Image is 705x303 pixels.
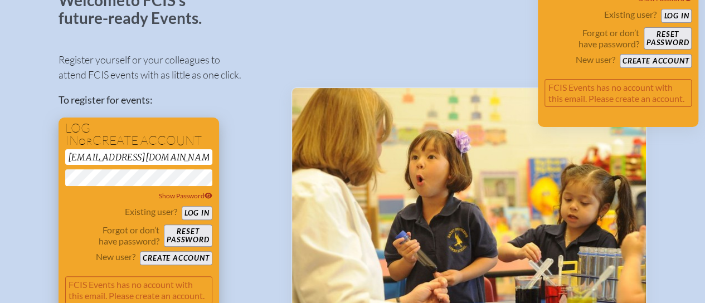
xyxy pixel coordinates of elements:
p: New user? [576,54,615,65]
button: Create account [140,251,212,265]
p: Existing user? [604,9,657,20]
h1: Log in create account [65,122,212,147]
p: FCIS Events has no account with this email. Please create an account. [544,79,692,107]
p: Forgot or don’t have password? [544,27,639,50]
button: Resetpassword [644,27,692,50]
p: Existing user? [125,206,177,217]
button: Resetpassword [164,224,212,247]
input: Email [65,149,212,165]
span: or [79,136,93,147]
button: Create account [620,54,692,68]
p: Register yourself or your colleagues to attend FCIS events with as little as one click. [59,52,273,82]
button: Log in [182,206,212,220]
button: Log in [661,9,692,23]
p: To register for events: [59,92,273,107]
p: New user? [96,251,135,262]
span: Show Password [159,192,212,200]
p: Forgot or don’t have password? [65,224,160,247]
